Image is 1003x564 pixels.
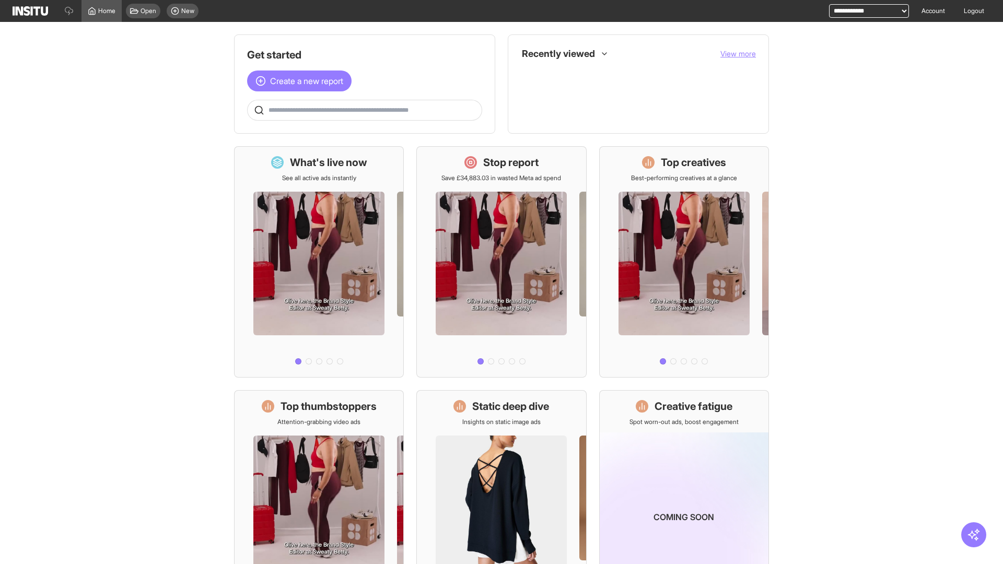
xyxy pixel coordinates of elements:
[441,174,561,182] p: Save £34,883.03 in wasted Meta ad spend
[720,49,756,59] button: View more
[98,7,115,15] span: Home
[277,418,360,426] p: Attention-grabbing video ads
[290,155,367,170] h1: What's live now
[720,49,756,58] span: View more
[141,7,156,15] span: Open
[13,6,48,16] img: Logo
[472,399,549,414] h1: Static deep dive
[247,48,482,62] h1: Get started
[247,70,352,91] button: Create a new report
[270,75,343,87] span: Create a new report
[661,155,726,170] h1: Top creatives
[462,418,541,426] p: Insights on static image ads
[281,399,377,414] h1: Top thumbstoppers
[483,155,539,170] h1: Stop report
[631,174,737,182] p: Best-performing creatives at a glance
[234,146,404,378] a: What's live nowSee all active ads instantly
[282,174,356,182] p: See all active ads instantly
[599,146,769,378] a: Top creativesBest-performing creatives at a glance
[416,146,586,378] a: Stop reportSave £34,883.03 in wasted Meta ad spend
[181,7,194,15] span: New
